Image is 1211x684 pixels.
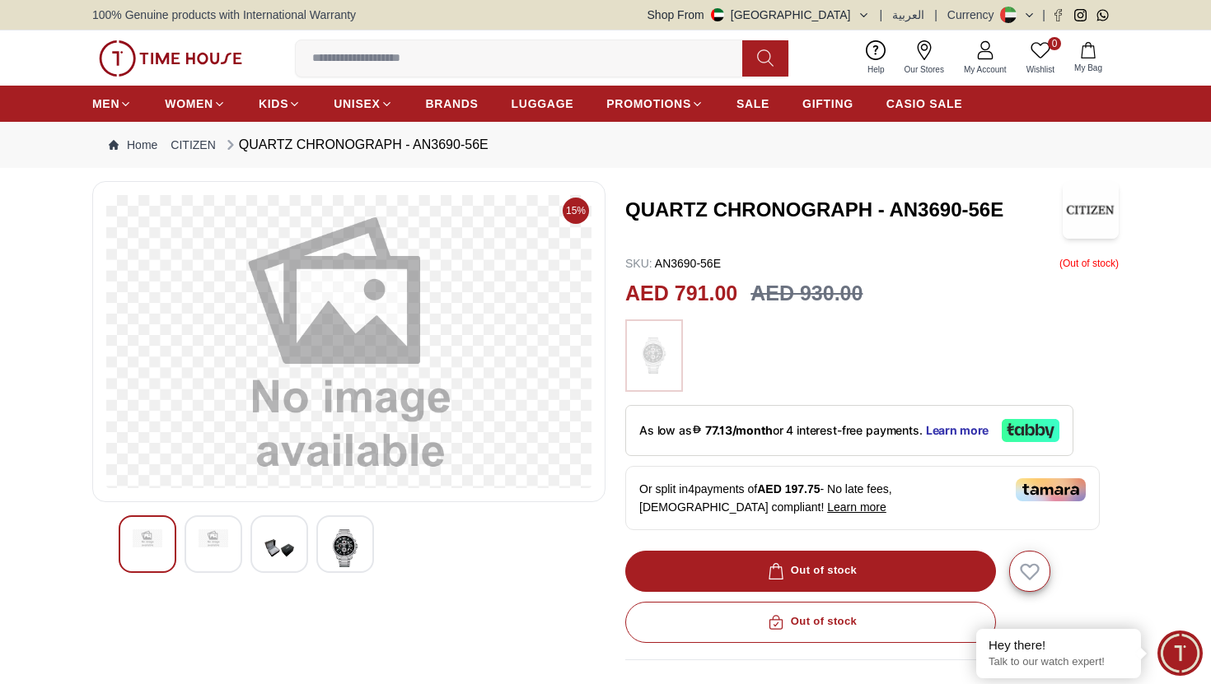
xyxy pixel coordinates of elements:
img: Tamara [1016,478,1086,501]
span: | [1042,7,1045,23]
img: QUARTZ CHRONOGRAPH - AN3690-56E [133,529,162,547]
a: UNISEX [334,89,392,119]
span: SKU : [625,257,652,270]
span: SALE [736,95,769,112]
a: SALE [736,89,769,119]
a: LUGGAGE [512,89,574,119]
span: WOMEN [165,95,213,112]
p: Talk to our watch expert! [989,655,1129,669]
p: ( Out of stock ) [1059,255,1119,272]
a: CASIO SALE [886,89,963,119]
a: BRANDS [426,89,479,119]
span: Learn more [827,500,886,514]
a: GIFTING [802,89,853,119]
h3: AED 930.00 [750,278,863,309]
span: 0 [1048,37,1061,50]
img: QUARTZ CHRONOGRAPH - AN3690-56E [106,195,591,488]
span: | [934,7,937,23]
a: MEN [92,89,132,119]
span: PROMOTIONS [606,95,691,112]
span: Help [861,63,891,76]
img: QUARTZ CHRONOGRAPH - AN3690-56E [199,529,228,547]
span: CASIO SALE [886,95,963,112]
span: Wishlist [1020,63,1061,76]
img: QUARTZ CHRONOGRAPH - AN3690-56E [330,529,360,567]
span: | [880,7,883,23]
button: My Bag [1064,39,1112,77]
button: Shop From[GEOGRAPHIC_DATA] [648,7,870,23]
a: KIDS [259,89,301,119]
a: Our Stores [895,37,954,79]
a: Help [858,37,895,79]
img: QUARTZ CHRONOGRAPH - AN3690-56E [1063,181,1119,239]
span: 15% [563,198,589,224]
span: UNISEX [334,95,380,112]
a: Home [109,137,157,153]
span: Our Stores [898,63,951,76]
div: QUARTZ CHRONOGRAPH - AN3690-56E [222,135,489,155]
button: العربية [892,7,924,23]
span: My Bag [1068,62,1109,74]
span: 100% Genuine products with International Warranty [92,7,356,23]
span: My Account [957,63,1013,76]
img: United Arab Emirates [711,8,724,21]
a: Facebook [1052,9,1064,21]
nav: Breadcrumb [92,122,1119,168]
img: ... [634,328,675,384]
div: Hey there! [989,637,1129,654]
h2: AED 791.00 [625,278,737,309]
a: 0Wishlist [1017,37,1064,79]
div: Or split in 4 payments of - No late fees, [DEMOGRAPHIC_DATA] compliant! [625,466,1100,530]
div: Chat Widget [1157,630,1203,676]
span: AED 197.75 [757,482,820,496]
img: QUARTZ CHRONOGRAPH - AN3690-56E [264,529,294,567]
a: CITIZEN [171,137,215,153]
a: PROMOTIONS [606,89,704,119]
span: MEN [92,95,119,112]
div: Currency [947,7,1001,23]
h3: QUARTZ CHRONOGRAPH - AN3690-56E [625,197,1063,223]
p: AN3690-56E [625,255,721,272]
span: LUGGAGE [512,95,574,112]
a: WOMEN [165,89,226,119]
span: BRANDS [426,95,479,112]
span: GIFTING [802,95,853,112]
span: KIDS [259,95,288,112]
a: Whatsapp [1096,9,1109,21]
a: Instagram [1074,9,1087,21]
img: ... [99,40,242,77]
